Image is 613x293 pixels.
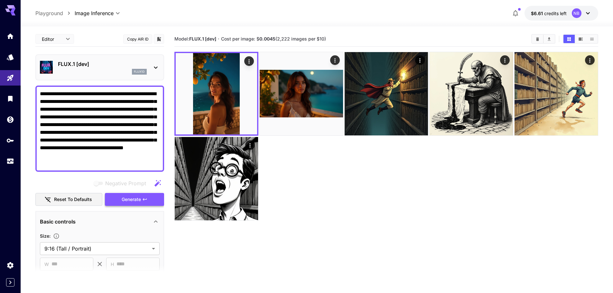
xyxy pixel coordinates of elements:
b: 0.0045 [259,36,275,41]
button: Copy AIR ID [123,34,152,44]
div: Show images in grid viewShow images in video viewShow images in list view [563,34,598,44]
button: Add to library [156,35,162,43]
img: 2Q== [430,52,513,135]
span: W [44,261,49,268]
span: credits left [544,11,567,16]
button: Reset to defaults [35,193,102,206]
img: Z [515,52,598,135]
div: API Keys [6,136,14,144]
div: Actions [330,55,340,65]
button: Show images in video view [575,35,586,43]
div: Playground [6,74,14,82]
button: Clear Images [532,35,543,43]
button: Show images in list view [586,35,598,43]
span: Editor [42,36,62,42]
div: Actions [244,56,254,66]
img: 9k= [345,52,428,135]
button: Download All [543,35,555,43]
span: 9:16 (Tall / Portrait) [44,245,149,252]
span: Model: [174,36,216,41]
span: Image Inference [75,9,114,17]
button: $6.60819NB [525,6,598,21]
button: Expand sidebar [6,278,14,287]
div: Actions [415,55,425,65]
div: Usage [6,157,14,165]
span: Cost per image: $ (2,222 images per $10) [221,36,326,41]
div: Actions [500,55,510,65]
a: Playground [35,9,63,17]
div: Library [6,95,14,103]
div: Clear ImagesDownload All [531,34,555,44]
div: $6.60819 [531,10,567,17]
div: FLUX.1 [dev]flux1d [40,58,160,77]
div: NB [572,8,581,18]
div: Basic controls [40,214,160,229]
nav: breadcrumb [35,9,75,17]
button: Generate [105,193,164,206]
img: 2Q== [176,53,257,134]
div: Models [6,53,14,61]
p: · [218,35,219,43]
img: Z [260,52,343,135]
p: Basic controls [40,218,76,225]
button: Adjust the dimensions of the generated image by specifying its width and height in pixels, or sel... [51,233,62,239]
b: FLUX.1 [dev] [189,36,216,41]
p: FLUX.1 [dev] [58,60,147,68]
div: Wallet [6,115,14,124]
img: Z [175,137,258,220]
span: $6.61 [531,11,544,16]
div: Actions [585,55,595,65]
div: Settings [6,261,14,269]
span: Generate [122,196,141,204]
span: Size : [40,233,51,239]
button: Show images in grid view [563,35,575,43]
span: Negative Prompt [105,179,146,187]
span: H [111,261,114,268]
p: flux1d [134,69,145,74]
div: Actions [245,140,255,150]
div: Home [6,32,14,40]
span: Negative prompts are not compatible with the selected model. [92,179,151,187]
